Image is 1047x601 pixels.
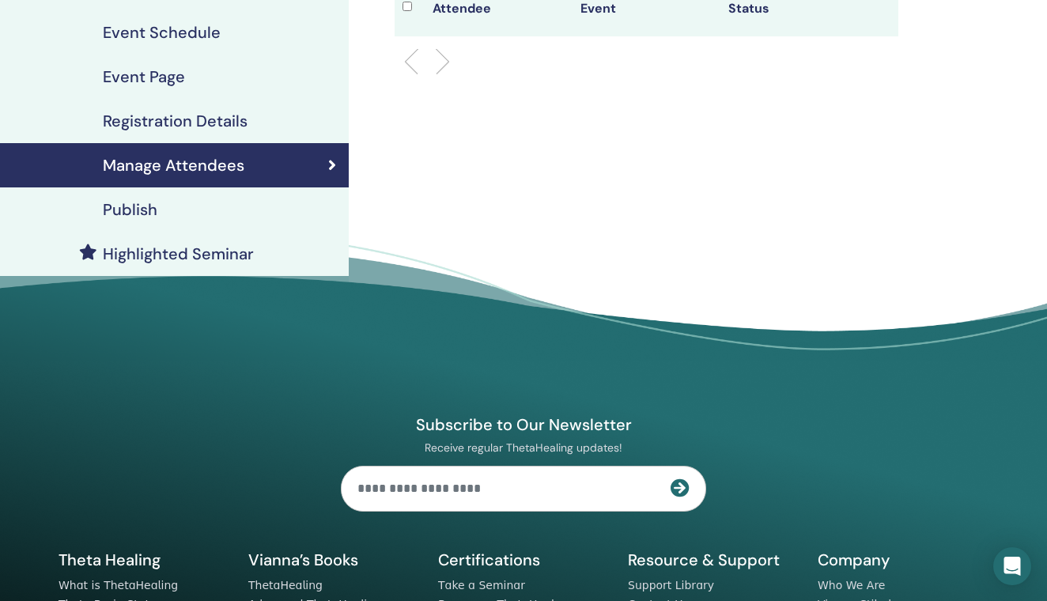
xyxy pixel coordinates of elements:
[818,550,988,570] h5: Company
[248,550,419,570] h5: Vianna’s Books
[341,440,706,455] p: Receive regular ThetaHealing updates!
[103,23,221,42] h4: Event Schedule
[628,550,799,570] h5: Resource & Support
[438,579,525,592] a: Take a Seminar
[341,414,706,435] h4: Subscribe to Our Newsletter
[818,579,885,592] a: Who We Are
[59,579,178,592] a: What is ThetaHealing
[103,244,254,263] h4: Highlighted Seminar
[103,156,244,175] h4: Manage Attendees
[438,550,609,570] h5: Certifications
[103,200,157,219] h4: Publish
[59,550,229,570] h5: Theta Healing
[628,579,714,592] a: Support Library
[103,67,185,86] h4: Event Page
[103,112,248,130] h4: Registration Details
[248,579,323,592] a: ThetaHealing
[993,547,1031,585] div: Open Intercom Messenger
